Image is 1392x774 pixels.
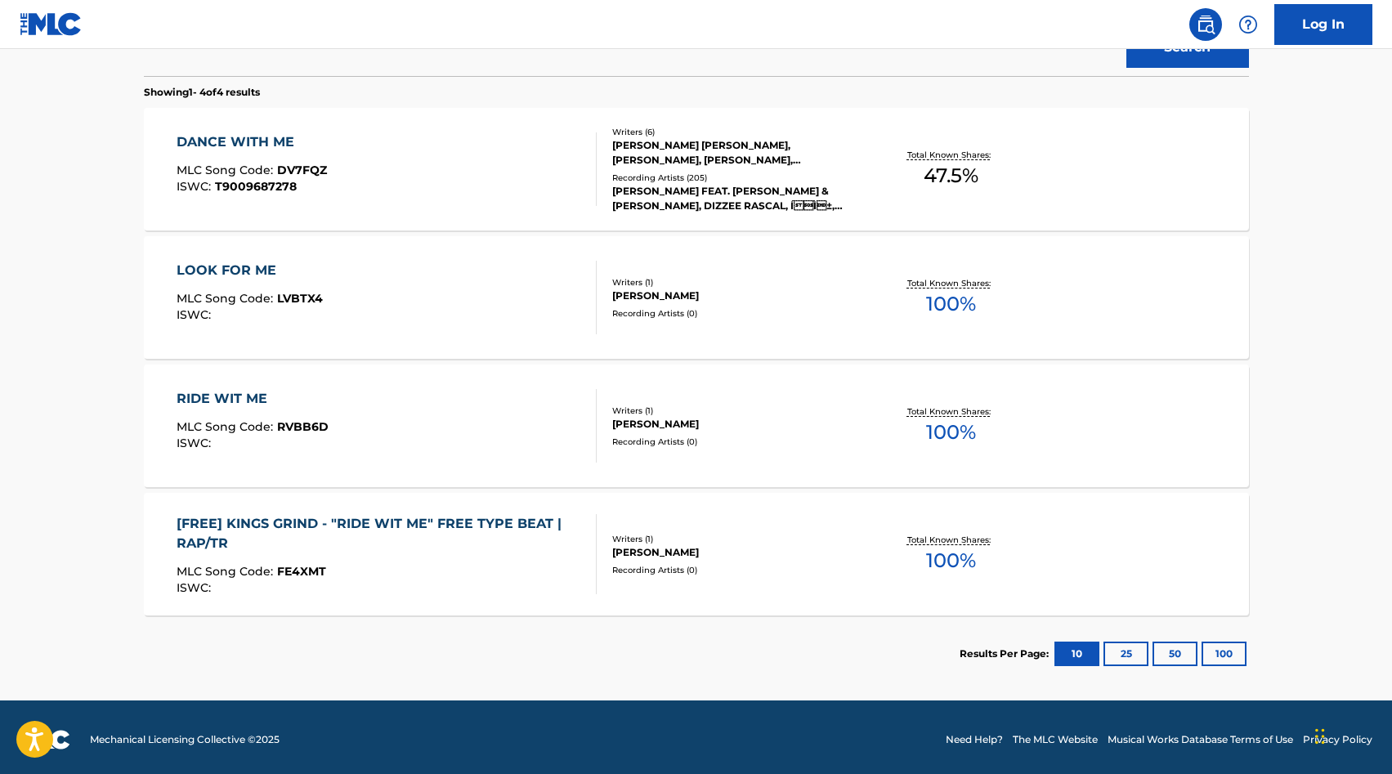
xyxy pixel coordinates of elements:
[1013,732,1098,747] a: The MLC Website
[612,307,859,320] div: Recording Artists ( 0 )
[177,389,329,409] div: RIDE WIT ME
[1189,8,1222,41] a: Public Search
[907,149,995,161] p: Total Known Shares:
[1108,732,1293,747] a: Musical Works Database Terms of Use
[1153,642,1197,666] button: 50
[612,172,859,184] div: Recording Artists ( 205 )
[1196,15,1215,34] img: search
[926,289,976,319] span: 100 %
[924,161,978,190] span: 47.5 %
[144,85,260,100] p: Showing 1 - 4 of 4 results
[177,436,215,450] span: ISWC :
[177,163,277,177] span: MLC Song Code :
[20,12,83,36] img: MLC Logo
[144,493,1249,615] a: [FREE] KINGS GRIND - "RIDE WIT ME" FREE TYPE BEAT | RAP/TRMLC Song Code:FE4XMTISWC:Writers (1)[PE...
[612,564,859,576] div: Recording Artists ( 0 )
[1054,642,1099,666] button: 10
[177,580,215,595] span: ISWC :
[177,307,215,322] span: ISWC :
[277,291,323,306] span: LVBTX4
[907,277,995,289] p: Total Known Shares:
[144,365,1249,487] a: RIDE WIT MEMLC Song Code:RVBB6DISWC:Writers (1)[PERSON_NAME]Recording Artists (0)Total Known Shar...
[612,436,859,448] div: Recording Artists ( 0 )
[177,419,277,434] span: MLC Song Code :
[1238,15,1258,34] img: help
[1310,696,1392,774] iframe: Chat Widget
[1303,732,1372,747] a: Privacy Policy
[612,126,859,138] div: Writers ( 6 )
[177,564,277,579] span: MLC Song Code :
[215,179,297,194] span: T9009687278
[177,261,323,280] div: LOOK FOR ME
[1274,4,1372,45] a: Log In
[612,545,859,560] div: [PERSON_NAME]
[907,405,995,418] p: Total Known Shares:
[612,533,859,545] div: Writers ( 1 )
[1232,8,1264,41] div: Help
[277,564,326,579] span: FE4XMT
[1315,712,1325,761] div: Drag
[144,108,1249,230] a: DANCE WITH MEMLC Song Code:DV7FQZISWC:T9009687278Writers (6)[PERSON_NAME] [PERSON_NAME], [PERSON_...
[907,534,995,546] p: Total Known Shares:
[960,646,1053,661] p: Results Per Page:
[926,418,976,447] span: 100 %
[277,163,327,177] span: DV7FQZ
[177,179,215,194] span: ISWC :
[277,419,329,434] span: RVBB6D
[926,546,976,575] span: 100 %
[612,138,859,168] div: [PERSON_NAME] [PERSON_NAME], [PERSON_NAME], [PERSON_NAME], [PERSON_NAME], [PERSON_NAME], [PERSON_...
[612,276,859,289] div: Writers ( 1 )
[612,184,859,213] div: [PERSON_NAME] FEAT. [PERSON_NAME] & [PERSON_NAME], DIZZEE RASCAL, ÍÌ±, DIZZEE RASCAL,[PERSON_N...
[177,514,583,553] div: [FREE] KINGS GRIND - "RIDE WIT ME" FREE TYPE BEAT | RAP/TR
[946,732,1003,747] a: Need Help?
[144,236,1249,359] a: LOOK FOR MEMLC Song Code:LVBTX4ISWC:Writers (1)[PERSON_NAME]Recording Artists (0)Total Known Shar...
[612,417,859,432] div: [PERSON_NAME]
[612,405,859,417] div: Writers ( 1 )
[1202,642,1247,666] button: 100
[177,291,277,306] span: MLC Song Code :
[612,289,859,303] div: [PERSON_NAME]
[90,732,280,747] span: Mechanical Licensing Collective © 2025
[1103,642,1148,666] button: 25
[177,132,327,152] div: DANCE WITH ME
